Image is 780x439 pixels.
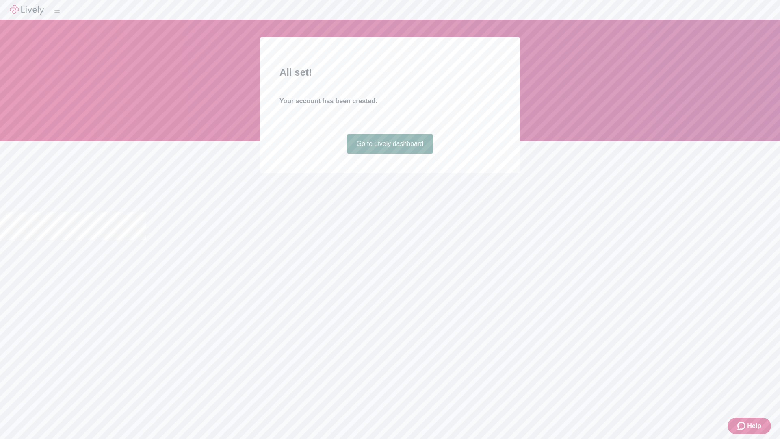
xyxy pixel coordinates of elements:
[54,10,60,13] button: Log out
[347,134,433,154] a: Go to Lively dashboard
[728,418,771,434] button: Zendesk support iconHelp
[737,421,747,431] svg: Zendesk support icon
[279,65,500,80] h2: All set!
[279,96,500,106] h4: Your account has been created.
[747,421,761,431] span: Help
[10,5,44,15] img: Lively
